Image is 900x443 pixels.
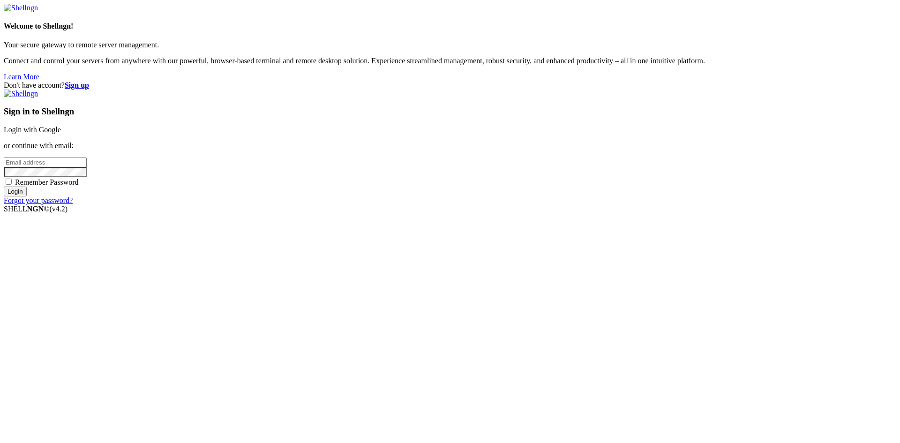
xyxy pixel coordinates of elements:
input: Email address [4,158,87,167]
h3: Sign in to Shellngn [4,106,896,117]
a: Forgot your password? [4,196,73,204]
span: 4.2.0 [50,205,68,213]
img: Shellngn [4,90,38,98]
input: Remember Password [6,179,12,185]
p: or continue with email: [4,142,896,150]
span: Remember Password [15,178,79,186]
a: Learn More [4,73,39,81]
p: Connect and control your servers from anywhere with our powerful, browser-based terminal and remo... [4,57,896,65]
div: Don't have account? [4,81,896,90]
a: Sign up [65,81,89,89]
img: Shellngn [4,4,38,12]
a: Login with Google [4,126,61,134]
p: Your secure gateway to remote server management. [4,41,896,49]
span: SHELL © [4,205,67,213]
h4: Welcome to Shellngn! [4,22,896,30]
b: NGN [27,205,44,213]
input: Login [4,187,27,196]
